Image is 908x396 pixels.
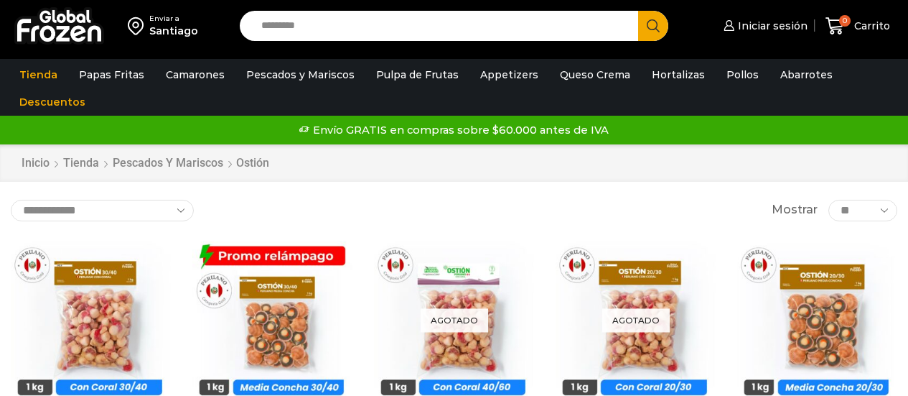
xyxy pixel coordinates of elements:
a: Camarones [159,61,232,88]
div: Enviar a [149,14,198,24]
div: Santiago [149,24,198,38]
span: 0 [839,15,851,27]
a: Pescados y Mariscos [239,61,362,88]
select: Pedido de la tienda [11,200,194,221]
p: Agotado [421,309,488,333]
a: Appetizers [473,61,546,88]
a: Pollos [719,61,766,88]
span: Mostrar [772,202,818,218]
a: Tienda [12,61,65,88]
a: Pescados y Mariscos [112,155,224,172]
a: Iniciar sesión [720,11,808,40]
a: Abarrotes [773,61,840,88]
h1: Ostión [236,156,269,170]
a: Queso Crema [553,61,637,88]
a: Tienda [62,155,100,172]
a: Papas Fritas [72,61,151,88]
button: Search button [638,11,668,41]
a: Inicio [21,155,50,172]
a: Pulpa de Frutas [369,61,466,88]
span: Iniciar sesión [734,19,808,33]
span: Carrito [851,19,890,33]
a: Hortalizas [645,61,712,88]
img: address-field-icon.svg [128,14,149,38]
a: 0 Carrito [822,9,894,43]
a: Descuentos [12,88,93,116]
p: Agotado [602,309,670,333]
nav: Breadcrumb [21,155,269,172]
